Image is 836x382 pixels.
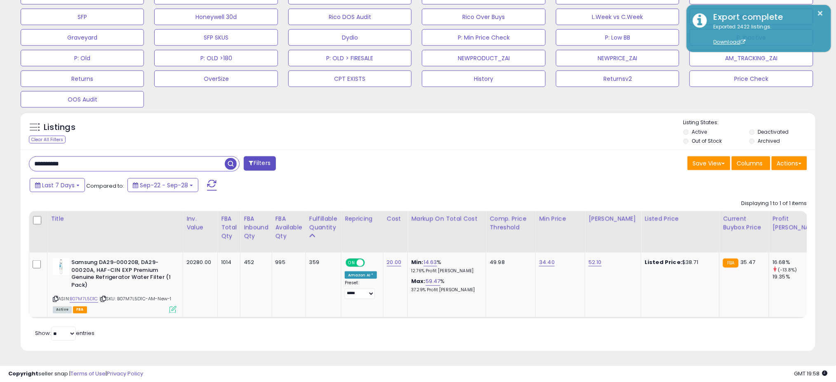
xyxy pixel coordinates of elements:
[154,29,278,46] button: SFP SKUS
[411,278,426,285] b: Max:
[411,258,424,266] b: Min:
[772,259,825,266] div: 16.68%
[53,307,72,314] span: All listings currently available for purchase on Amazon
[556,29,679,46] button: P: Low BB
[8,370,38,377] strong: Copyright
[8,370,143,378] div: seller snap | |
[723,215,765,232] div: Current Buybox Price
[221,259,234,266] div: 1014
[422,71,545,87] button: History
[387,215,405,223] div: Cost
[21,9,144,25] button: SFP
[51,215,179,223] div: Title
[707,23,825,46] div: Exported 2422 listings.
[422,29,545,46] button: P: Min Price Check
[71,259,172,291] b: Samsung DA29-00020B, DA29-00020A, HAF-CIN EXP Premium Genuine Refrigerator Water Filter (1 Pack)
[589,215,638,223] div: [PERSON_NAME]
[346,259,357,266] span: ON
[556,71,679,87] button: Returnsv2
[21,29,144,46] button: Graveyard
[154,9,278,25] button: Honeywell 30d
[21,91,144,108] button: OOS Audit
[244,156,276,171] button: Filters
[309,259,335,266] div: 359
[309,215,338,232] div: Fulfillable Quantity
[422,50,545,66] button: NEWPRODUCT_ZAI
[107,370,143,377] a: Privacy Policy
[411,278,480,293] div: %
[35,330,94,337] span: Show: entries
[707,11,825,23] div: Export complete
[758,128,789,135] label: Deactivated
[772,215,822,232] div: Profit [PERSON_NAME]
[86,182,124,190] span: Compared to:
[411,215,483,223] div: Markup on Total Cost
[21,71,144,87] button: Returns
[411,288,480,293] p: 37.29% Profit [PERSON_NAME]
[21,50,144,66] button: P: Old
[683,119,815,127] p: Listing States:
[692,128,707,135] label: Active
[690,71,813,87] button: Price Check
[556,9,679,25] button: L.Week vs C.Week
[44,122,75,133] h5: Listings
[758,137,780,144] label: Archived
[221,215,237,241] div: FBA Total Qty
[53,259,69,275] img: 31eBvOWrzrL._SL40_.jpg
[772,156,807,170] button: Actions
[99,296,171,302] span: | SKU: B07M7L5D1C-AM-New-1
[29,136,66,144] div: Clear All Filters
[345,281,377,299] div: Preset:
[794,370,828,377] span: 2025-10-7 19:58 GMT
[127,178,198,192] button: Sep-22 - Sep-28
[42,181,75,189] span: Last 7 Days
[714,38,746,45] a: Download
[364,259,377,266] span: OFF
[645,259,713,266] div: $38.71
[556,50,679,66] button: NEWPRICE_ZAI
[422,9,545,25] button: Rico Over Buys
[690,50,813,66] button: AM_TRACKING_ZAI
[288,9,412,25] button: Rico DOS Audit
[244,259,266,266] div: 452
[490,215,532,232] div: Comp. Price Threshold
[723,259,738,268] small: FBA
[186,259,211,266] div: 20280.00
[30,178,85,192] button: Last 7 Days
[186,215,214,232] div: Inv. value
[539,258,555,266] a: 34.40
[772,274,825,281] div: 19.35%
[345,271,377,279] div: Amazon AI *
[539,215,582,223] div: Min Price
[424,258,437,266] a: 14.63
[741,258,756,266] span: 35.47
[817,8,824,19] button: ×
[737,159,763,167] span: Columns
[70,296,98,303] a: B07M7L5D1C
[345,215,380,223] div: Repricing
[426,278,440,286] a: 59.47
[589,258,602,266] a: 52.10
[645,258,682,266] b: Listed Price:
[288,50,412,66] button: P: OLD > FIRESALE
[411,268,480,274] p: 12.76% Profit [PERSON_NAME]
[778,266,797,273] small: (-13.8%)
[288,29,412,46] button: Dydio
[154,71,278,87] button: OverSize
[742,200,807,208] div: Displaying 1 to 1 of 1 items
[692,137,722,144] label: Out of Stock
[288,71,412,87] button: CPT EXISTS
[244,215,268,241] div: FBA inbound Qty
[732,156,770,170] button: Columns
[645,215,716,223] div: Listed Price
[154,50,278,66] button: P: OLD >180
[411,259,480,274] div: %
[73,307,87,314] span: FBA
[688,156,730,170] button: Save View
[140,181,188,189] span: Sep-22 - Sep-28
[276,215,302,241] div: FBA Available Qty
[408,211,486,252] th: The percentage added to the cost of goods (COGS) that forms the calculator for Min & Max prices.
[490,259,529,266] div: 49.98
[53,259,177,312] div: ASIN:
[71,370,106,377] a: Terms of Use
